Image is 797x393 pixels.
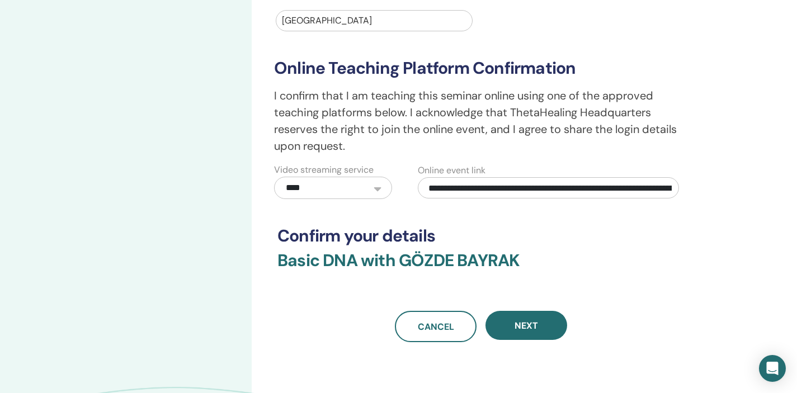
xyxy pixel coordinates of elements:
[515,320,538,332] span: Next
[277,226,685,246] h3: Confirm your details
[418,321,454,333] span: Cancel
[277,250,685,284] h3: Basic DNA with GÖZDE BAYRAK
[274,87,688,154] p: I confirm that I am teaching this seminar online using one of the approved teaching platforms bel...
[274,58,688,78] h3: Online Teaching Platform Confirmation
[418,164,485,177] label: Online event link
[485,311,567,340] button: Next
[759,355,786,382] div: Open Intercom Messenger
[395,311,477,342] a: Cancel
[274,163,374,177] label: Video streaming service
